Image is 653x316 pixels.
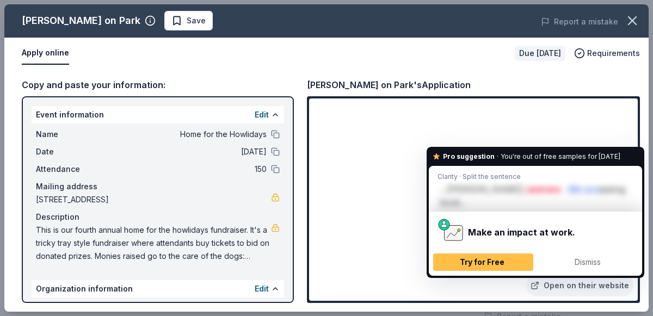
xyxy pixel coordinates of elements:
span: [DATE] [109,145,267,158]
a: Open on their website [526,275,633,296]
div: Mailing address [36,180,280,193]
div: Organization information [32,280,284,298]
div: [PERSON_NAME] on Park [22,12,140,29]
span: Name [36,128,109,141]
button: Report a mistake [541,15,618,28]
span: 150 [109,163,267,176]
div: Due [DATE] [515,46,565,61]
span: Date [36,145,109,158]
div: Copy and paste your information: [22,78,294,92]
iframe: To enrich screen reader interactions, please activate Accessibility in Grammarly extension settings [309,98,638,301]
span: Save [187,14,206,27]
div: Description [36,210,280,224]
span: This is our fourth annual home for the howlidays fundraiser. It's a tricky tray style fundraiser ... [36,224,271,263]
button: Edit [255,108,269,121]
div: [PERSON_NAME] on Park's Application [307,78,471,92]
span: Requirements [587,47,640,60]
div: Event information [32,106,284,123]
span: Home for the Howlidays [109,128,267,141]
button: Requirements [574,47,640,60]
button: Save [164,11,213,30]
button: Edit [255,282,269,295]
button: Apply online [22,42,69,65]
span: [STREET_ADDRESS] [36,193,271,206]
span: Attendance [36,163,109,176]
